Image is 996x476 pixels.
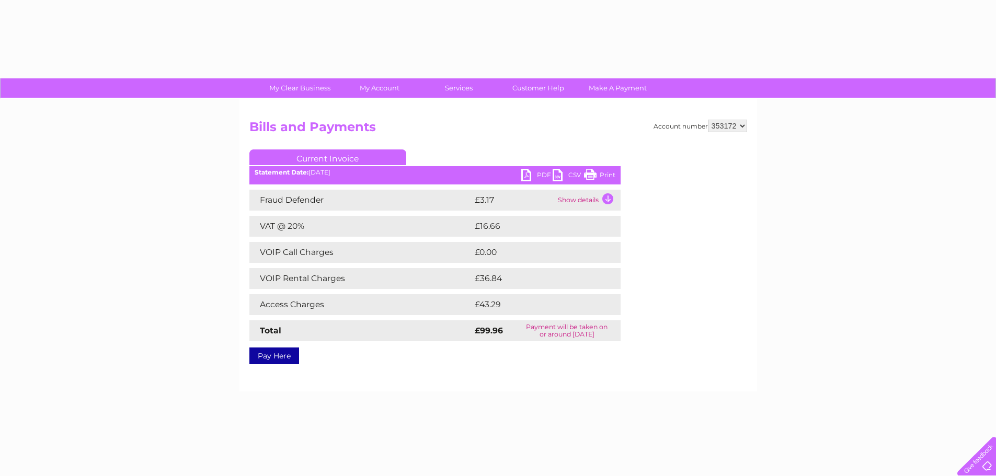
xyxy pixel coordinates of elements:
[249,149,406,165] a: Current Invoice
[249,120,747,140] h2: Bills and Payments
[249,347,299,364] a: Pay Here
[513,320,621,341] td: Payment will be taken on or around [DATE]
[260,326,281,335] strong: Total
[249,294,472,315] td: Access Charges
[416,78,502,98] a: Services
[249,216,472,237] td: VAT @ 20%
[553,169,584,184] a: CSV
[249,169,621,176] div: [DATE]
[575,78,661,98] a: Make A Payment
[472,268,600,289] td: £36.84
[249,268,472,289] td: VOIP Rental Charges
[472,190,555,211] td: £3.17
[654,120,747,132] div: Account number
[584,169,615,184] a: Print
[555,190,621,211] td: Show details
[472,216,599,237] td: £16.66
[495,78,581,98] a: Customer Help
[255,168,308,176] b: Statement Date:
[472,242,597,263] td: £0.00
[336,78,422,98] a: My Account
[475,326,503,335] strong: £99.96
[249,190,472,211] td: Fraud Defender
[521,169,553,184] a: PDF
[472,294,599,315] td: £43.29
[249,242,472,263] td: VOIP Call Charges
[257,78,343,98] a: My Clear Business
